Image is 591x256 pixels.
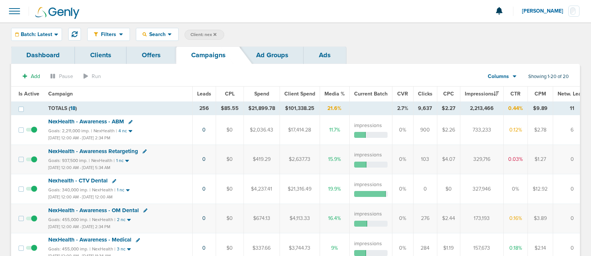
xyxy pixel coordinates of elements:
span: Spend [254,91,269,97]
span: Impressions [465,91,499,97]
small: NexHealth | [92,187,115,192]
button: Add [19,71,44,82]
td: 0 [413,174,437,204]
small: 4 nc [118,128,127,134]
td: $85.55 [216,101,244,115]
a: Campaigns [176,46,241,64]
span: NexHealth - Awareness - Medical [48,236,131,243]
td: $2.26 [437,115,460,145]
td: 16.4% [320,204,349,233]
span: NexHealth - Awareness - OM Dental [48,207,139,214]
small: NexHealth | [91,158,115,163]
td: 21.6% [320,101,349,115]
td: $21,316.49 [280,174,320,204]
span: Is Active [19,91,39,97]
span: CPC [443,91,454,97]
td: $2,036.43 [244,115,280,145]
label: impressions [354,240,382,247]
span: CTR [510,91,520,97]
td: 0.44% [503,101,528,115]
td: 327,946 [460,174,503,204]
td: $17,414.28 [280,115,320,145]
small: Goals: 937,500 imp. | [48,158,90,163]
small: NexHealth | [92,217,115,222]
td: $3.89 [528,204,553,233]
span: Current Batch [354,91,388,97]
td: 0.16% [503,204,528,233]
td: 329,716 [460,145,503,174]
td: 173,193 [460,204,503,233]
td: $21,899.78 [244,101,280,115]
td: $12.92 [528,174,553,204]
td: 19.9% [320,174,349,204]
td: $419.29 [244,145,280,174]
a: Dashboard [11,46,75,64]
small: 1 nc [116,158,124,163]
td: $0 [216,174,244,204]
small: [DATE] 12:00 AM - [DATE] 2:34 PM [48,224,110,229]
td: $2.27 [437,101,460,115]
a: Ads [304,46,346,64]
td: $674.13 [244,204,280,233]
small: NexHealth | [94,128,117,133]
span: Client Spend [284,91,315,97]
small: Goals: 2,211,000 imp. | [48,128,92,134]
td: 0% [392,115,413,145]
span: [PERSON_NAME] [522,9,568,14]
td: TOTALS ( ) [44,101,192,115]
td: $4,113.33 [280,204,320,233]
td: 276 [413,204,437,233]
td: $2,637.73 [280,145,320,174]
td: $1.27 [528,145,553,174]
label: impressions [354,210,382,218]
td: 256 [192,101,216,115]
a: 0 [202,127,206,133]
a: 0 [202,156,206,162]
a: 0 [202,245,206,251]
small: 2 nc [117,217,125,223]
td: 0.03% [503,145,528,174]
td: $0 [216,115,244,145]
span: Netw. Leads [558,91,587,97]
td: 0% [392,145,413,174]
td: $0 [216,204,244,233]
small: [DATE] 12:00 AM - [DATE] 2:34 PM [48,136,110,140]
span: Columns [488,73,509,80]
td: $2.78 [528,115,553,145]
span: Campaign [48,91,73,97]
td: 11.7% [320,115,349,145]
small: Goals: 340,000 imp. | [48,187,91,193]
td: 9,637 [413,101,437,115]
td: 2.7% [392,101,413,115]
label: impressions [354,181,382,188]
span: Batch: Latest [21,32,52,37]
td: $4,237.41 [244,174,280,204]
span: Nexhealth - CTV Dental [48,177,108,184]
small: [DATE] 12:00 AM - [DATE] 12:00 AM [48,195,112,200]
a: Ad Groups [241,46,304,64]
a: 0 [202,186,206,192]
td: $0 [437,174,460,204]
span: Client: nex [190,32,216,38]
span: NexHealth - Awareness - ABM [48,118,124,125]
label: impressions [354,122,382,129]
span: Add [31,73,40,80]
td: 103 [413,145,437,174]
small: Goals: 455,000 imp. | [48,217,91,223]
td: 733,233 [460,115,503,145]
td: $9.89 [528,101,553,115]
td: $0 [216,145,244,174]
small: Goals: 455,000 imp. | [48,246,91,252]
small: 3 nc [117,246,125,252]
a: Clients [75,46,127,64]
a: 0 [202,215,206,221]
span: Clicks [418,91,432,97]
td: $4.07 [437,145,460,174]
span: Showing 1-20 of 20 [528,74,569,80]
td: 2,213,466 [460,101,503,115]
td: 900 [413,115,437,145]
span: Filters [98,31,119,38]
td: 0% [503,174,528,204]
small: [DATE] 12:00 AM - [DATE] 5:34 AM [48,165,110,170]
a: Offers [127,46,176,64]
